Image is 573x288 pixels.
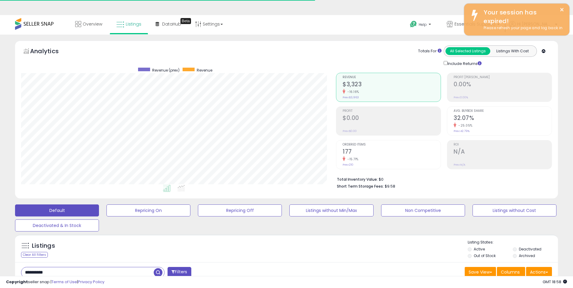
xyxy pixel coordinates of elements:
h5: Analytics [30,47,70,57]
small: -25.05% [456,123,473,128]
a: Terms of Use [51,279,77,285]
button: Repricing Off [198,204,282,216]
span: 2025-09-9 18:58 GMT [543,279,567,285]
button: Columns [497,267,525,277]
span: Columns [501,269,520,275]
button: Non Competitive [381,204,465,216]
div: Totals For [418,48,442,54]
span: Help [419,22,427,27]
h2: N/A [454,148,552,156]
span: Avg. Buybox Share [454,109,552,113]
div: Your session has expired! [479,8,565,25]
h5: Listings [32,242,55,250]
button: Listings without Cost [473,204,556,216]
button: Default [15,204,99,216]
a: Essentials Supplied [442,15,504,35]
button: All Selected Listings [445,47,490,55]
small: Prev: N/A [454,163,465,167]
small: -15.71% [345,157,359,161]
small: Prev: 42.79% [454,129,470,133]
a: Settings [191,15,227,33]
b: Short Term Storage Fees: [337,184,384,189]
button: Listings without Min/Max [289,204,373,216]
b: Total Inventory Value: [337,177,378,182]
button: Repricing On [106,204,190,216]
h2: 32.07% [454,115,552,123]
small: Prev: 0.00% [454,96,468,99]
span: ROI [454,143,552,146]
button: Filters [168,267,191,277]
span: Revenue (prev) [152,68,180,73]
div: Clear All Filters [21,252,48,258]
button: Deactivated & In Stock [15,219,99,231]
p: Listing States: [468,240,558,245]
a: Privacy Policy [78,279,104,285]
label: Active [474,247,485,252]
span: Listings [126,21,141,27]
small: Prev: $3,963 [343,96,359,99]
h2: $0.00 [343,115,441,123]
button: Actions [526,267,552,277]
span: Overview [83,21,102,27]
h2: 177 [343,148,441,156]
strong: Copyright [6,279,28,285]
span: Essentials Supplied [454,21,495,27]
a: Listings [112,15,146,33]
label: Out of Stock [474,253,496,258]
div: Include Returns [439,60,489,67]
small: -16.16% [345,90,359,94]
button: Save View [465,267,496,277]
small: Prev: $0.00 [343,129,357,133]
div: seller snap | | [6,279,104,285]
span: DataHub [162,21,181,27]
span: Ordered Items [343,143,441,146]
div: Tooltip anchor [180,18,191,24]
span: Revenue [197,68,212,73]
label: Deactivated [519,247,541,252]
span: Revenue [343,76,441,79]
li: $0 [337,175,547,182]
h2: 0.00% [454,81,552,89]
span: Profit [PERSON_NAME] [454,76,552,79]
button: Listings With Cost [490,47,535,55]
h2: $3,323 [343,81,441,89]
i: Get Help [410,20,417,28]
a: DataHub [151,15,186,33]
span: $9.58 [385,183,395,189]
a: Overview [71,15,107,33]
div: Please refresh your page and log back in [479,25,565,31]
a: Help [405,16,437,35]
label: Archived [519,253,535,258]
small: Prev: 210 [343,163,353,167]
span: Profit [343,109,441,113]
